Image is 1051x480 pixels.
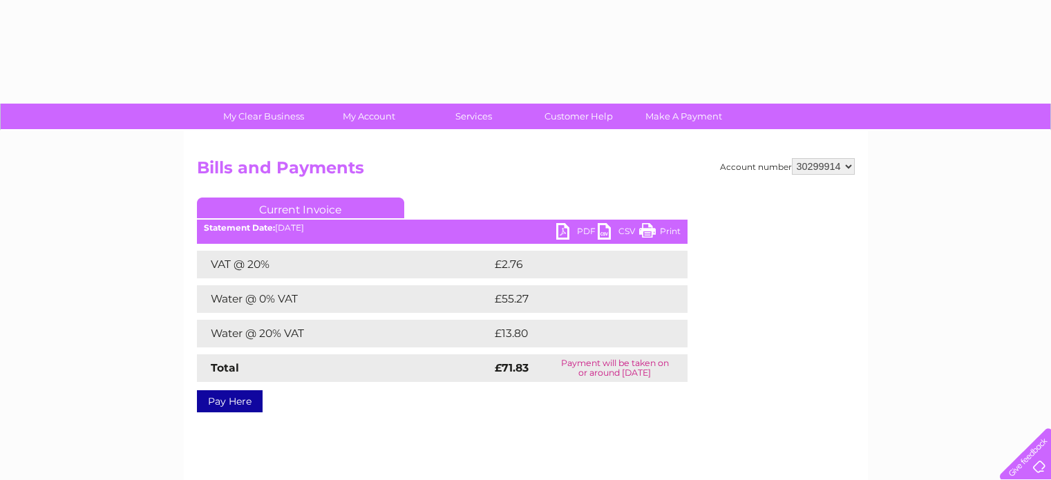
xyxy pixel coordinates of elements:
td: £55.27 [491,285,659,313]
a: Make A Payment [627,104,741,129]
a: Print [639,223,681,243]
a: Services [417,104,531,129]
a: My Clear Business [207,104,321,129]
a: My Account [312,104,426,129]
div: Account number [720,158,855,175]
a: PDF [556,223,598,243]
td: £13.80 [491,320,659,347]
a: CSV [598,223,639,243]
td: Payment will be taken on or around [DATE] [542,354,688,382]
strong: £71.83 [495,361,529,374]
a: Customer Help [522,104,636,129]
td: Water @ 0% VAT [197,285,491,313]
strong: Total [211,361,239,374]
b: Statement Date: [204,222,275,233]
div: [DATE] [197,223,688,233]
a: Current Invoice [197,198,404,218]
h2: Bills and Payments [197,158,855,184]
td: VAT @ 20% [197,251,491,278]
td: £2.76 [491,251,655,278]
a: Pay Here [197,390,263,412]
td: Water @ 20% VAT [197,320,491,347]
